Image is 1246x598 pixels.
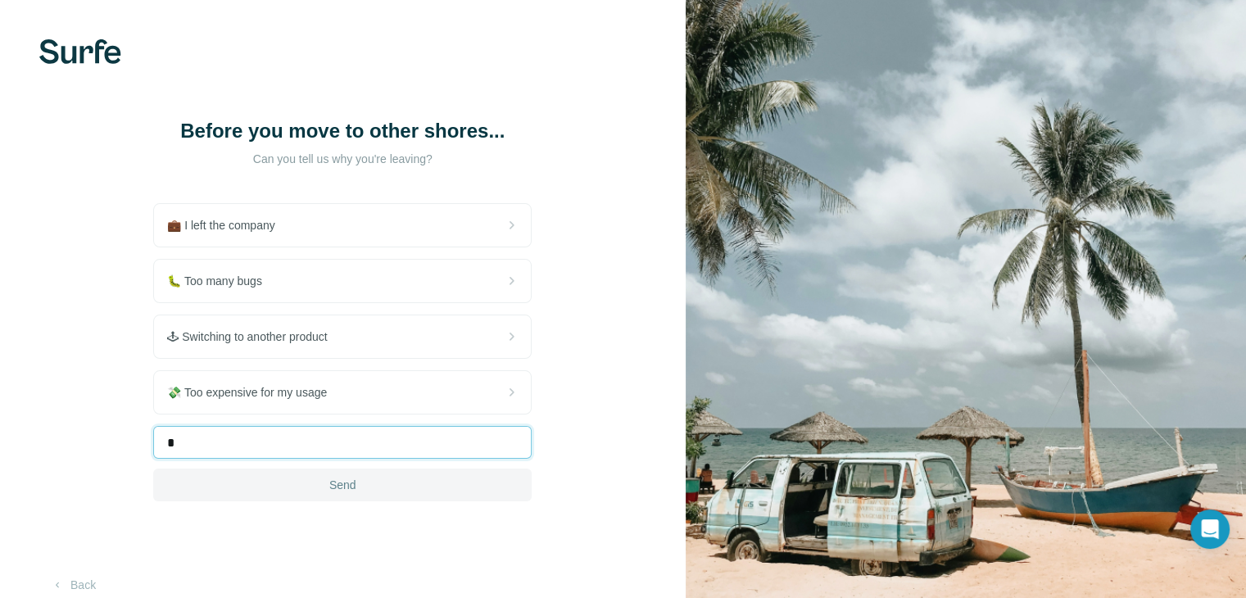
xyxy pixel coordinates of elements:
div: Open Intercom Messenger [1190,510,1230,549]
span: 🐛 Too many bugs [167,273,275,289]
span: 💼 I left the company [167,217,288,233]
img: Surfe's logo [39,39,121,64]
span: 🕹 Switching to another product [167,328,340,345]
button: Send [153,469,532,501]
p: Can you tell us why you're leaving? [179,151,506,167]
span: Send [329,477,356,493]
h1: Before you move to other shores... [179,118,506,144]
span: 💸 Too expensive for my usage [167,384,340,401]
